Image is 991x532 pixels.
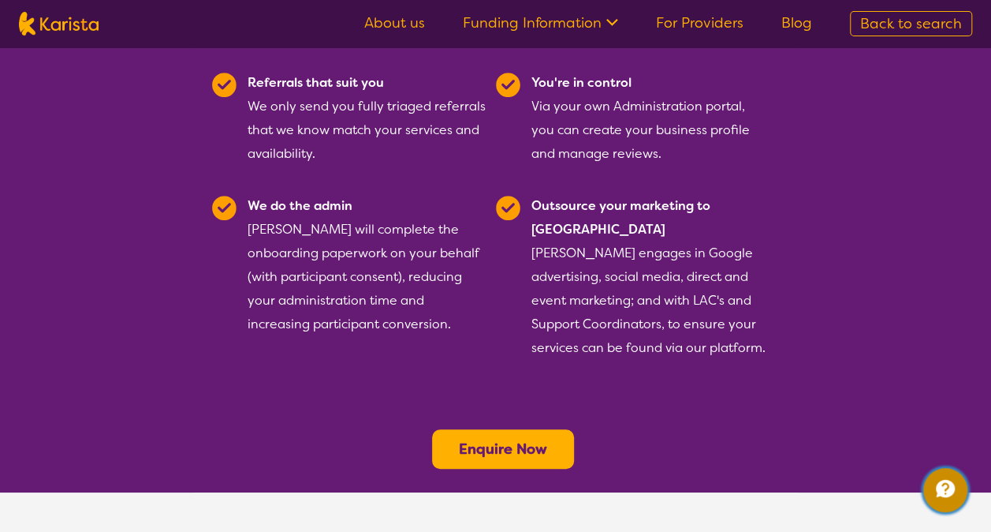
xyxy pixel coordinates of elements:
[531,71,770,166] div: Via your own Administration portal, you can create your business profile and manage reviews.
[248,194,486,360] div: [PERSON_NAME] will complete the onboarding paperwork on your behalf (with participant consent), r...
[364,13,425,32] a: About us
[531,197,710,238] b: Outsource your marketing to [GEOGRAPHIC_DATA]
[248,197,352,214] b: We do the admin
[496,73,520,97] img: Tick
[459,440,547,459] a: Enquire Now
[463,13,618,32] a: Funding Information
[531,194,770,360] div: [PERSON_NAME] engages in Google advertising, social media, direct and event marketing; and with L...
[781,13,812,32] a: Blog
[531,74,631,91] b: You're in control
[850,11,972,36] a: Back to search
[212,196,237,220] img: Tick
[19,12,99,36] img: Karista logo
[496,196,520,220] img: Tick
[923,468,967,512] button: Channel Menu
[860,14,962,33] span: Back to search
[248,71,486,166] div: We only send you fully triaged referrals that we know match your services and availability.
[656,13,743,32] a: For Providers
[248,74,384,91] b: Referrals that suit you
[432,429,574,469] button: Enquire Now
[212,73,237,97] img: Tick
